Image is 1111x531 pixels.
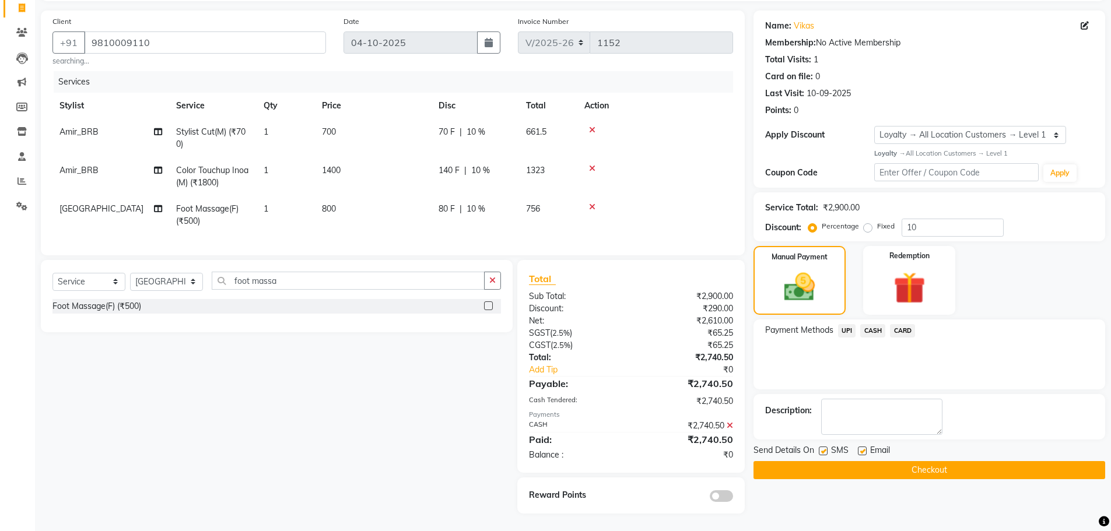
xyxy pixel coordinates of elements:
[631,351,742,364] div: ₹2,740.50
[765,37,816,49] div: Membership:
[874,163,1039,181] input: Enter Offer / Coupon Code
[765,71,813,83] div: Card on file:
[520,327,631,339] div: ( )
[520,290,631,303] div: Sub Total:
[765,129,875,141] div: Apply Discount
[529,410,733,420] div: Payments
[814,54,818,66] div: 1
[264,165,268,175] span: 1
[520,449,631,461] div: Balance :
[519,93,577,119] th: Total
[822,221,859,231] label: Percentage
[59,165,99,175] span: Amir_BRB
[432,93,519,119] th: Disc
[874,149,1094,159] div: All Location Customers → Level 1
[753,461,1105,479] button: Checkout
[344,16,359,27] label: Date
[631,449,742,461] div: ₹0
[257,93,315,119] th: Qty
[884,268,935,308] img: _gift.svg
[772,252,828,262] label: Manual Payment
[322,165,341,175] span: 1400
[520,339,631,351] div: ( )
[52,56,326,66] small: searching...
[439,203,455,215] span: 80 F
[520,489,631,502] div: Reward Points
[877,221,895,231] label: Fixed
[264,203,268,214] span: 1
[631,395,742,407] div: ₹2,740.50
[526,203,540,214] span: 756
[520,432,631,446] div: Paid:
[54,71,742,93] div: Services
[439,126,455,138] span: 70 F
[212,272,485,290] input: Search or Scan
[1043,164,1077,182] button: Apply
[631,420,742,432] div: ₹2,740.50
[460,126,462,138] span: |
[471,164,490,177] span: 10 %
[467,126,485,138] span: 10 %
[553,340,570,350] span: 2.5%
[890,324,915,337] span: CARD
[765,37,1094,49] div: No Active Membership
[59,126,99,137] span: Amir_BRB
[631,315,742,327] div: ₹2,610.00
[176,203,239,226] span: Foot Massage(F) (₹500)
[529,328,550,338] span: SGST
[52,300,141,312] div: Foot Massage(F) (₹500)
[264,126,268,137] span: 1
[520,364,649,376] a: Add Tip
[176,126,246,149] span: Stylist Cut(M) (₹700)
[860,324,885,337] span: CASH
[460,203,462,215] span: |
[631,327,742,339] div: ₹65.25
[765,324,833,336] span: Payment Methods
[631,303,742,315] div: ₹290.00
[815,71,820,83] div: 0
[520,315,631,327] div: Net:
[889,251,930,261] label: Redemption
[59,203,143,214] span: [GEOGRAPHIC_DATA]
[176,165,248,188] span: Color Touchup Inoa(M) (₹1800)
[631,339,742,351] div: ₹65.25
[774,269,825,305] img: _cash.svg
[765,221,801,234] div: Discount:
[807,87,851,100] div: 10-09-2025
[322,203,336,214] span: 800
[322,126,336,137] span: 700
[52,16,71,27] label: Client
[520,395,631,407] div: Cash Tendered:
[84,31,326,54] input: Search by Name/Mobile/Email/Code
[765,54,811,66] div: Total Visits:
[753,444,814,459] span: Send Details On
[52,93,169,119] th: Stylist
[520,377,631,391] div: Payable:
[631,377,742,391] div: ₹2,740.50
[526,126,546,137] span: 661.5
[870,444,890,459] span: Email
[529,273,556,285] span: Total
[765,20,791,32] div: Name:
[794,104,798,117] div: 0
[520,303,631,315] div: Discount:
[552,328,570,337] span: 2.5%
[765,167,875,179] div: Coupon Code
[467,203,485,215] span: 10 %
[529,340,551,350] span: CGST
[874,149,905,157] strong: Loyalty →
[520,420,631,432] div: CASH
[765,202,818,214] div: Service Total:
[439,164,460,177] span: 140 F
[765,87,804,100] div: Last Visit:
[526,165,545,175] span: 1323
[838,324,856,337] span: UPI
[577,93,733,119] th: Action
[831,444,849,459] span: SMS
[52,31,85,54] button: +91
[631,290,742,303] div: ₹2,900.00
[823,202,860,214] div: ₹2,900.00
[765,405,812,417] div: Description:
[650,364,742,376] div: ₹0
[169,93,257,119] th: Service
